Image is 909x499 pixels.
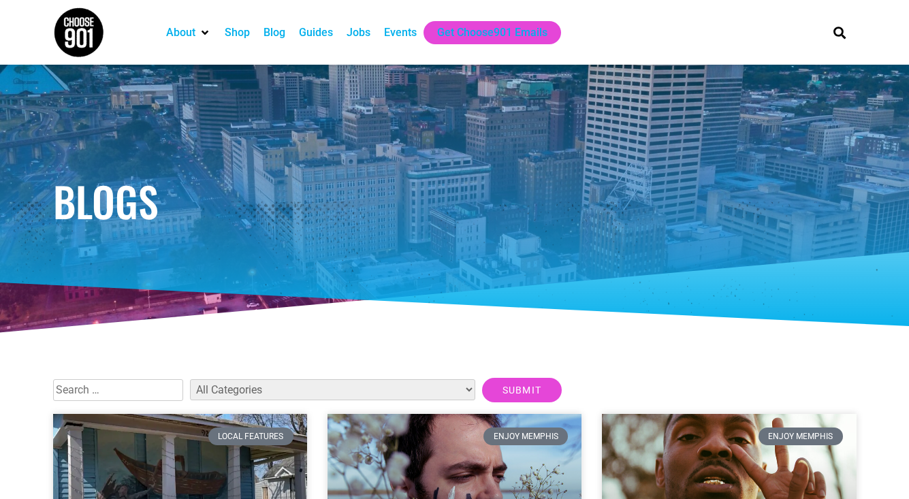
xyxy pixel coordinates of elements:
div: Enjoy Memphis [759,428,843,445]
nav: Main nav [159,21,810,44]
div: About [159,21,218,44]
a: Get Choose901 Emails [437,25,547,41]
a: Shop [225,25,250,41]
div: Enjoy Memphis [483,428,568,445]
a: Jobs [347,25,370,41]
a: Events [384,25,417,41]
h1: Blogs [53,180,857,221]
a: Guides [299,25,333,41]
div: Search [828,21,850,44]
div: Local Features [208,428,293,445]
a: Blog [264,25,285,41]
input: Search … [53,379,183,401]
input: Submit [482,378,562,402]
a: About [166,25,195,41]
